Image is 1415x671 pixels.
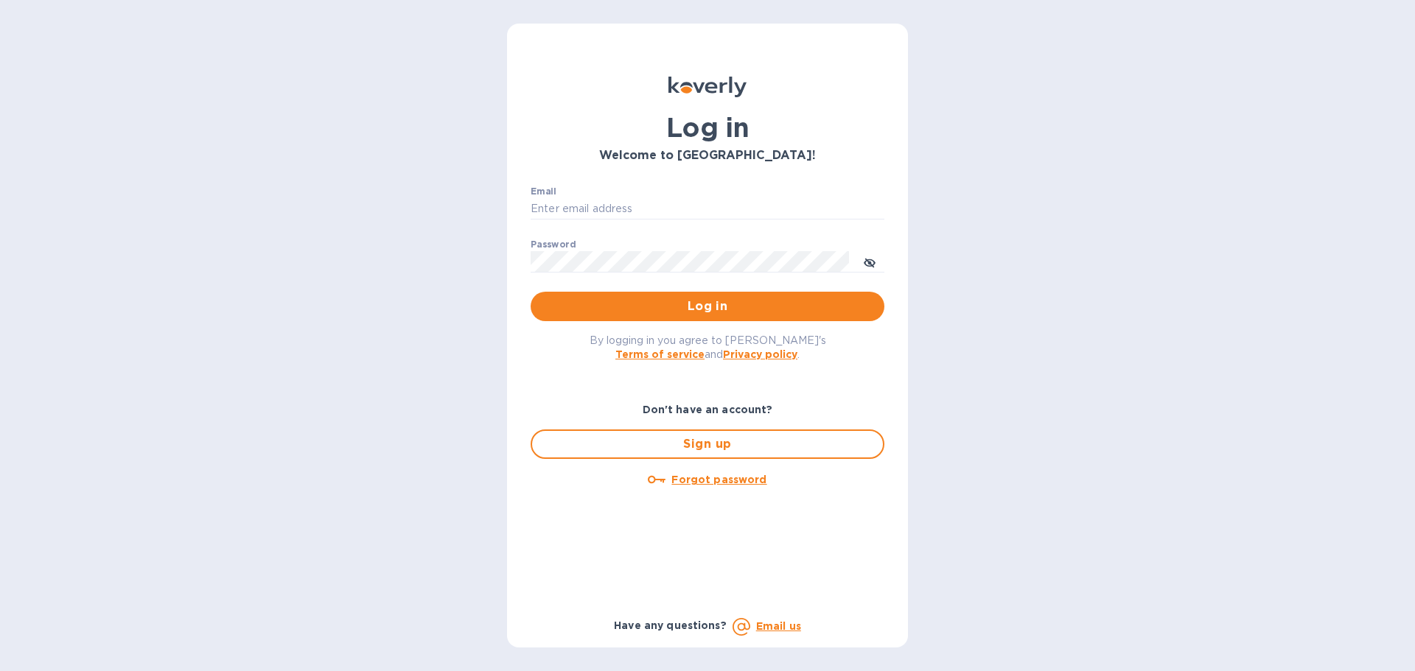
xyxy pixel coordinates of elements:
[615,348,705,360] a: Terms of service
[544,435,871,453] span: Sign up
[531,112,884,143] h1: Log in
[531,240,576,249] label: Password
[855,247,884,276] button: toggle password visibility
[590,334,826,360] span: By logging in you agree to [PERSON_NAME]'s and .
[756,620,801,632] a: Email us
[531,429,884,459] button: Sign up
[671,474,766,485] u: Forgot password
[723,348,797,360] a: Privacy policy
[531,198,884,220] input: Enter email address
[542,298,873,315] span: Log in
[643,404,773,415] b: Don't have an account?
[668,77,747,97] img: Koverly
[614,619,727,631] b: Have any questions?
[531,149,884,163] h3: Welcome to [GEOGRAPHIC_DATA]!
[531,292,884,321] button: Log in
[531,187,556,196] label: Email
